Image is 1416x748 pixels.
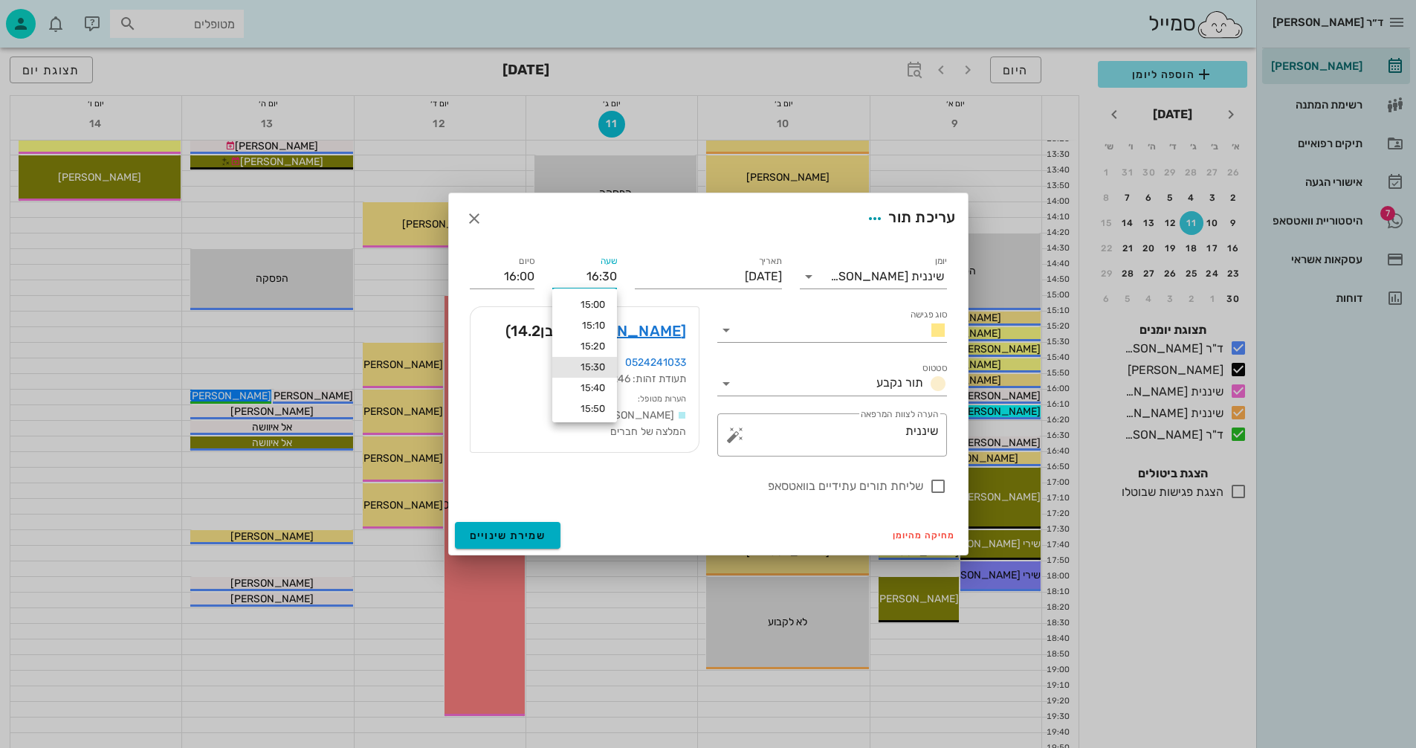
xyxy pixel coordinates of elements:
button: שמירת שינויים [455,522,561,549]
button: מחיקה מהיומן [887,525,962,546]
a: 0524241033 [625,356,687,369]
input: 00:00 [552,265,617,288]
small: הערות מטופל: [638,394,686,404]
div: סוג פגישה [717,318,947,342]
span: (בן ) [505,319,558,343]
label: סטטוס [922,363,947,374]
label: סוג פגישה [910,309,947,320]
label: יומן [934,256,947,267]
div: 15:00 [564,299,605,311]
span: מחיקה מהיומן [893,530,956,541]
label: שליחת תורים עתידיים בוואטסאפ [470,479,923,494]
label: שעה [600,256,617,267]
div: 15:20 [564,341,605,352]
span: שמירת שינויים [470,529,546,542]
a: [PERSON_NAME] [562,319,686,343]
div: שיננית [PERSON_NAME] [830,270,944,283]
div: עריכת תור [861,205,955,232]
div: 15:40 [564,382,605,394]
span: [PERSON_NAME] המלצה של חברים [590,409,686,438]
div: סטטוסתור נקבע [717,372,947,396]
span: 14.2 [511,322,540,340]
div: תעודת זהות: 216455246 [482,371,687,387]
label: הערה לצוות המרפאה [860,409,937,420]
div: 15:50 [564,403,605,415]
label: סיום [519,256,534,267]
span: תור נקבע [876,375,923,390]
div: 15:30 [564,361,605,373]
div: 15:10 [564,320,605,332]
div: יומןשיננית [PERSON_NAME] [800,265,947,288]
label: תאריך [758,256,782,267]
